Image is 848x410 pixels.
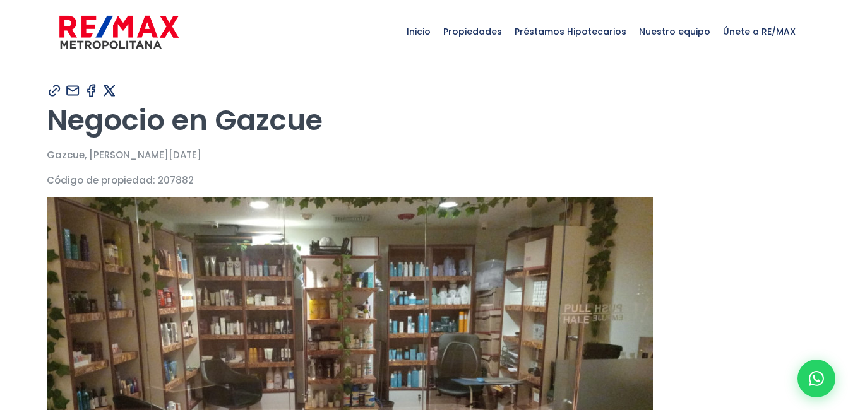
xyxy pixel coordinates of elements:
[400,13,437,50] span: Inicio
[437,13,508,50] span: Propiedades
[717,13,802,50] span: Únete a RE/MAX
[102,83,117,98] img: Compartir
[47,147,802,163] p: Gazcue, [PERSON_NAME][DATE]
[83,83,99,98] img: Compartir
[47,83,63,98] img: Compartir
[508,13,633,50] span: Préstamos Hipotecarios
[47,173,155,187] span: Código de propiedad:
[59,13,179,51] img: remax-metropolitana-logo
[47,103,802,138] h1: Negocio en Gazcue
[65,83,81,98] img: Compartir
[633,13,717,50] span: Nuestro equipo
[158,173,194,187] span: 207882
